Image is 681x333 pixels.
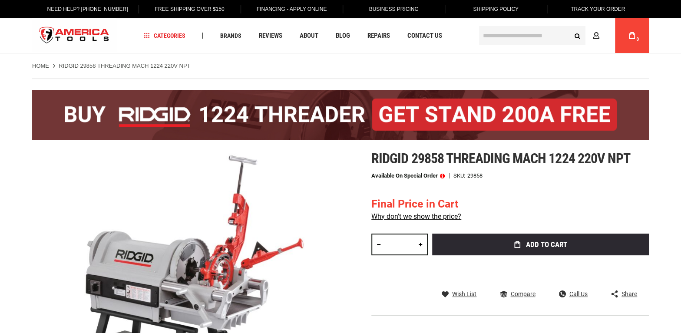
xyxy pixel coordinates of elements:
span: Contact Us [407,33,442,39]
a: Categories [140,30,189,42]
span: Share [621,291,637,297]
span: Repairs [367,33,390,39]
a: Reviews [255,30,286,42]
button: Add to Cart [432,234,649,255]
a: About [296,30,322,42]
a: Repairs [364,30,394,42]
div: Final Price in Cart [371,196,461,212]
a: store logo [32,20,116,52]
a: Blog [332,30,354,42]
span: Brands [220,33,241,39]
span: Add to Cart [526,241,567,248]
span: Compare [510,291,535,297]
span: Reviews [259,33,282,39]
a: Call Us [559,290,588,298]
span: Blog [336,33,350,39]
a: Why don't we show the price? [371,212,461,221]
img: BOGO: Buy the RIDGID® 1224 Threader (26092), get the 92467 200A Stand FREE! [32,90,649,140]
span: 0 [636,37,639,42]
span: Ridgid 29858 threading mach 1224 220v npt [371,150,630,167]
span: Call Us [569,291,588,297]
a: Home [32,62,49,70]
img: America Tools [32,20,116,52]
a: 0 [624,18,640,53]
span: Shipping Policy [473,6,519,12]
a: Compare [500,290,535,298]
strong: SKU [453,173,467,178]
span: Categories [144,33,185,39]
a: Contact Us [403,30,446,42]
strong: RIDGID 29858 THREADING MACH 1224 220V NPT [59,63,190,69]
p: Available on Special Order [371,173,445,179]
a: Brands [216,30,245,42]
span: About [300,33,318,39]
a: Wish List [442,290,476,298]
span: Wish List [452,291,476,297]
button: Search [569,27,585,44]
div: 29858 [467,173,483,178]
